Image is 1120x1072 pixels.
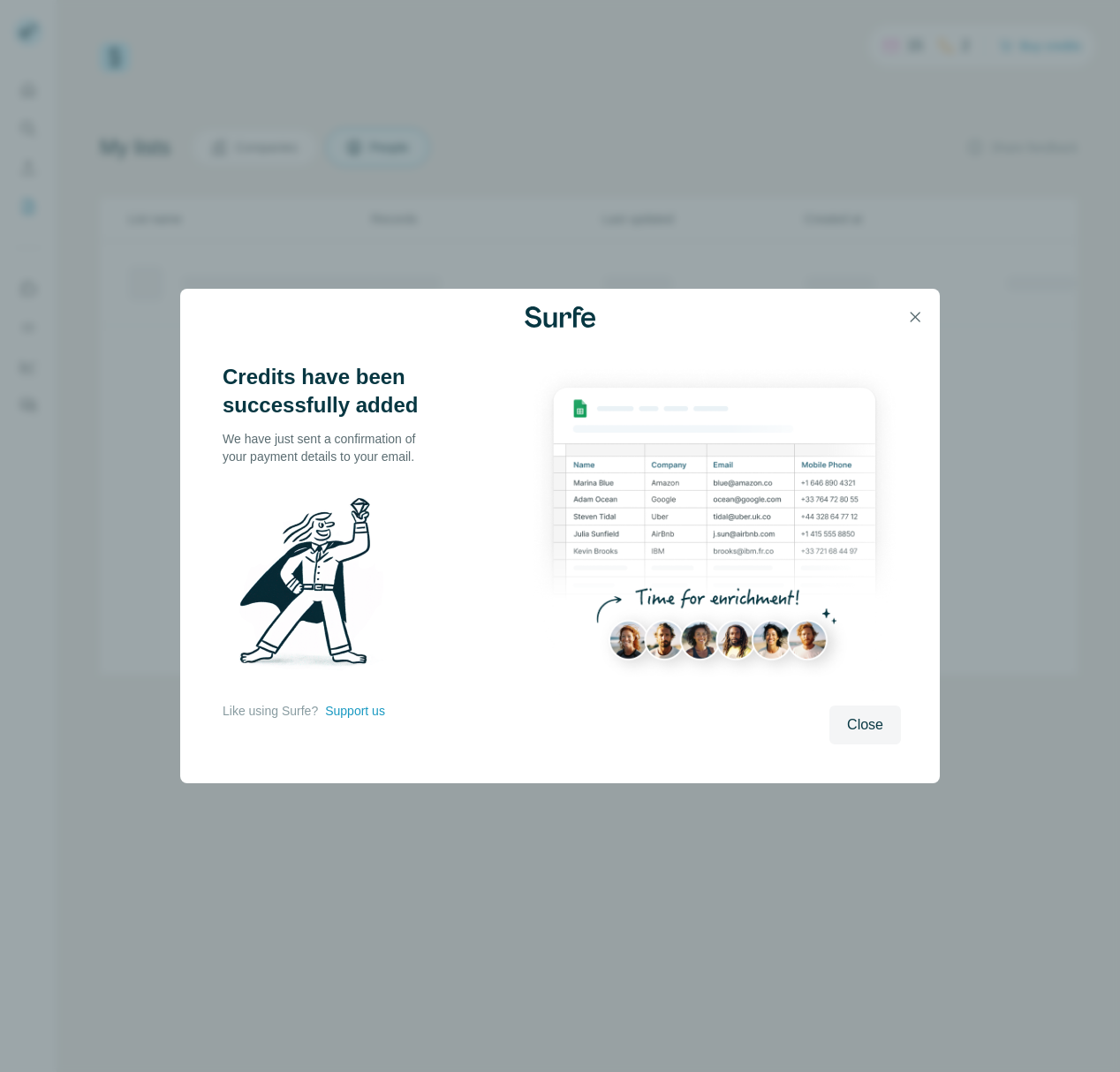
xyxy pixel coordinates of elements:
img: Surfe Illustration - Man holding diamond [223,487,406,684]
p: We have just sent a confirmation of your payment details to your email. [223,430,435,465]
button: Support us [325,702,385,720]
p: Like using Surfe? [223,702,318,720]
img: Enrichment Hub - Sheet Preview [528,363,901,694]
img: Surfe Logo [525,306,595,328]
button: Close [829,706,901,744]
h3: Credits have been successfully added [223,363,435,419]
span: Close [847,714,883,736]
